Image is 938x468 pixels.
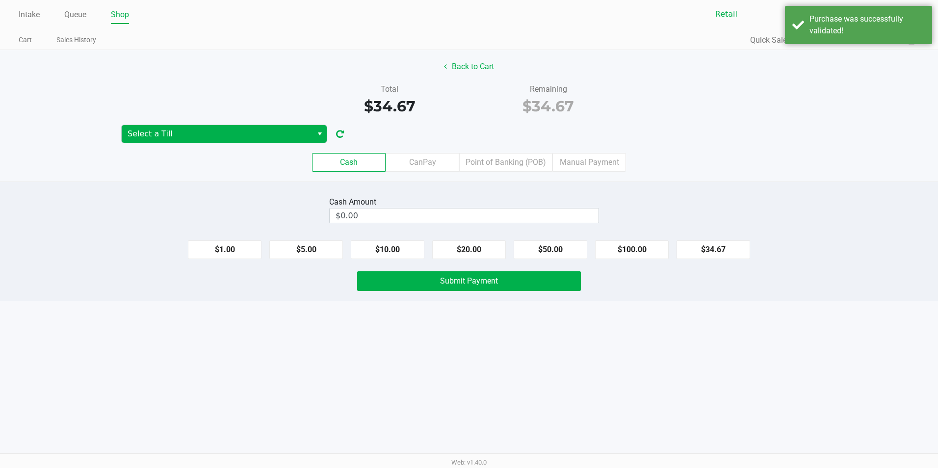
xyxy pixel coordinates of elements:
[476,83,621,95] div: Remaining
[56,34,96,46] a: Sales History
[19,34,32,46] a: Cart
[313,125,327,143] button: Select
[329,196,380,208] div: Cash Amount
[317,83,462,95] div: Total
[386,153,459,172] label: CanPay
[351,240,424,259] button: $10.00
[64,8,86,22] a: Queue
[459,153,552,172] label: Point of Banking (POB)
[715,8,811,20] span: Retail
[438,57,500,76] button: Back to Cart
[312,153,386,172] label: Cash
[595,240,669,259] button: $100.00
[440,276,498,286] span: Submit Payment
[552,153,626,172] label: Manual Payment
[111,8,129,22] a: Shop
[317,95,462,117] div: $34.67
[750,34,787,46] button: Quick Sale
[677,240,750,259] button: $34.67
[128,128,307,140] span: Select a Till
[514,240,587,259] button: $50.00
[19,8,40,22] a: Intake
[357,271,581,291] button: Submit Payment
[269,240,343,259] button: $5.00
[432,240,506,259] button: $20.00
[817,5,831,23] button: Select
[188,240,261,259] button: $1.00
[809,13,925,37] div: Purchase was successfully validated!
[451,459,487,466] span: Web: v1.40.0
[476,95,621,117] div: $34.67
